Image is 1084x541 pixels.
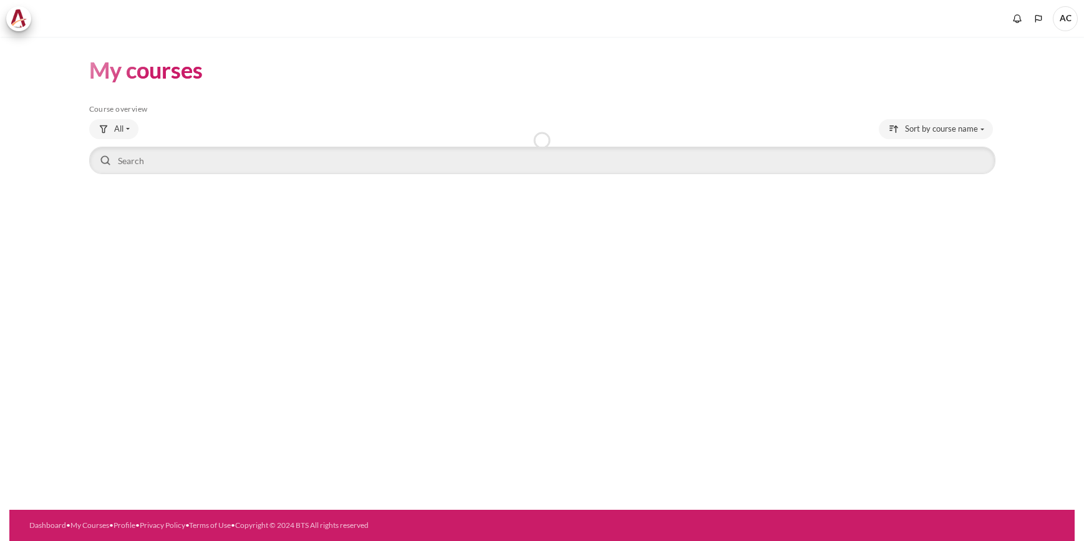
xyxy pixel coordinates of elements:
div: Course overview controls [89,119,995,177]
div: Show notification window with no new notifications [1008,9,1027,28]
a: Privacy Policy [140,520,185,530]
a: Architeck Architeck [6,6,37,31]
a: Profile [114,520,135,530]
span: AC [1053,6,1078,31]
h1: My courses [89,56,203,85]
a: User menu [1053,6,1078,31]
a: My Courses [70,520,109,530]
button: Languages [1029,9,1048,28]
input: Search [89,147,995,174]
span: Sort by course name [905,123,978,135]
h5: Course overview [89,104,995,114]
button: Sorting drop-down menu [879,119,993,139]
section: Content [9,37,1075,195]
a: Dashboard [29,520,66,530]
span: All [114,123,123,135]
div: • • • • • [29,520,602,531]
img: Architeck [10,9,27,28]
a: Copyright © 2024 BTS All rights reserved [235,520,369,530]
button: Grouping drop-down menu [89,119,138,139]
a: Terms of Use [189,520,231,530]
